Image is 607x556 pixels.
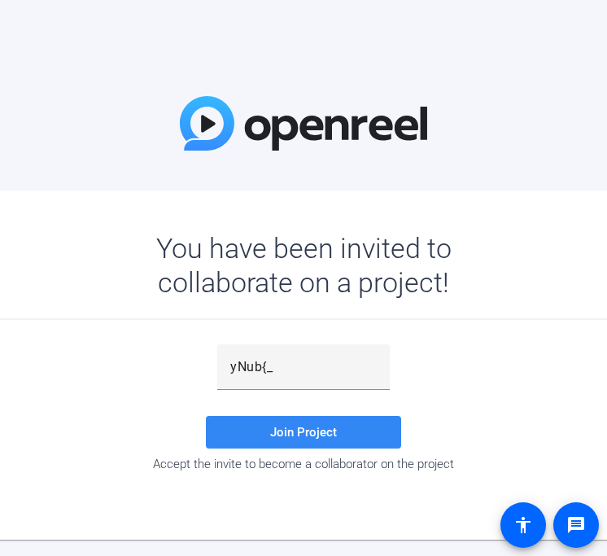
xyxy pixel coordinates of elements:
[206,416,401,449] button: Join Project
[109,231,499,300] div: You have been invited to collaborate on a project!
[230,357,377,377] input: Password
[566,515,586,535] mat-icon: message
[513,515,533,535] mat-icon: accessibility
[270,425,337,440] span: Join Project
[180,96,427,151] img: OpenReel Logo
